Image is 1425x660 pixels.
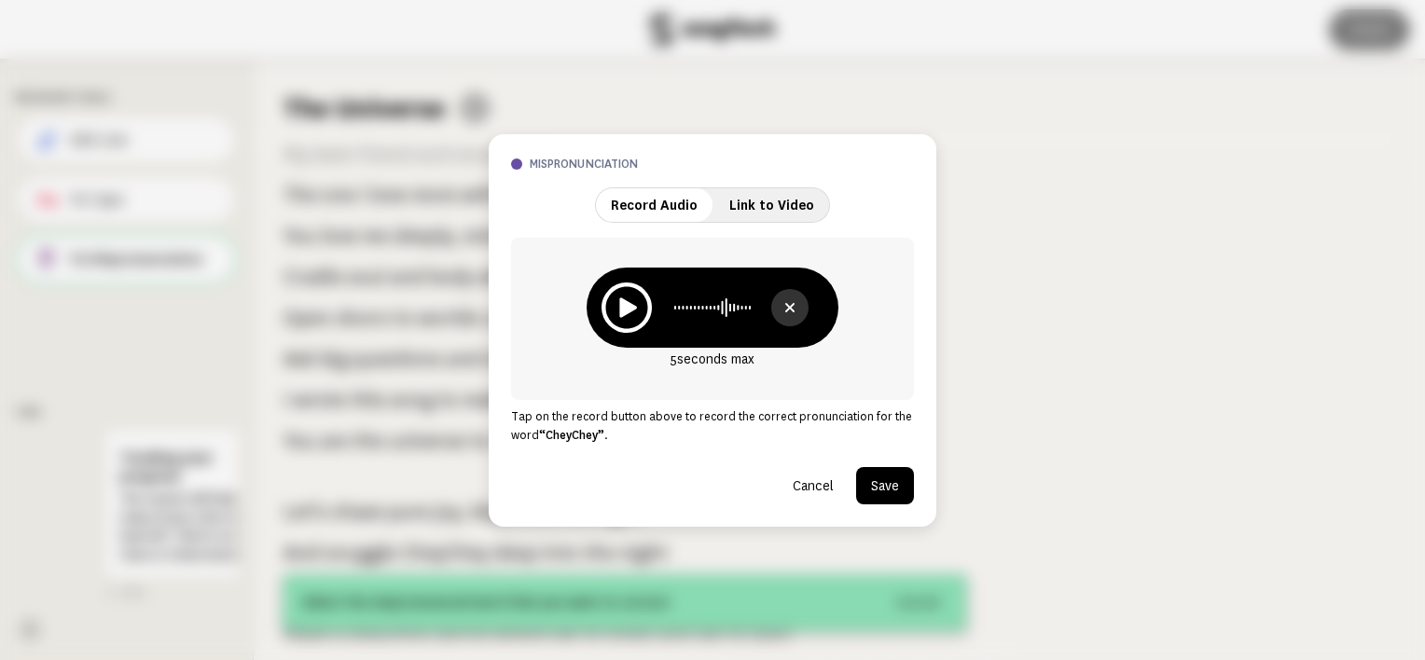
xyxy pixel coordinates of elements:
[511,407,914,445] p: Tap on the record button above to record the correct pronunciation for the word .
[778,467,849,504] button: Cancel
[611,198,698,213] span: Record Audio
[596,188,712,222] button: Record Audio
[587,348,838,370] p: 5 seconds max
[530,157,914,172] h3: mispronunciation
[714,188,829,222] button: Link to Video
[729,198,814,213] span: Link to Video
[856,467,914,504] button: Save
[539,429,604,442] strong: “ CheyChey ”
